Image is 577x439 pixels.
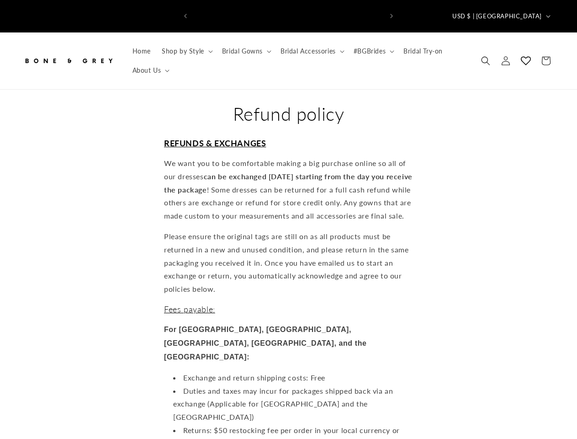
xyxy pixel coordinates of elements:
span: Shop by Style [162,47,204,55]
summary: Bridal Gowns [217,42,275,61]
a: Bridal Try-on [398,42,448,61]
span: Bridal Gowns [222,47,263,55]
p: Please ensure the original tags are still on as all products must be returned in a new and unused... [164,230,413,296]
h1: Refund policy [164,102,413,126]
li: Exchange and return shipping costs: Free [173,371,413,385]
span: Fees payable: [164,304,215,314]
summary: Shop by Style [156,42,217,61]
a: Bone and Grey Bridal [20,47,118,74]
button: USD $ | [GEOGRAPHIC_DATA] [447,7,554,25]
strong: can be exchanged [DATE] starting from the day you receive the package [164,172,413,194]
button: Next announcement [381,7,402,25]
span: Bridal Try-on [403,47,443,55]
summary: About Us [127,61,174,80]
p: We want you to be comfortable making a big purchase online so all of our dresses ! Some dresses c... [164,157,413,223]
span: Home [132,47,151,55]
span: Bridal Accessories [281,47,336,55]
li: Duties and taxes may incur for packages shipped back via an exchange (Applicable for [GEOGRAPHIC_... [173,385,413,424]
span: #BGBrides [354,47,386,55]
summary: #BGBrides [348,42,398,61]
a: Home [127,42,156,61]
img: Bone and Grey Bridal [23,51,114,71]
summary: Search [476,51,496,71]
span: USD $ | [GEOGRAPHIC_DATA] [452,12,542,21]
summary: Bridal Accessories [275,42,348,61]
button: Previous announcement [175,7,196,25]
strong: For [GEOGRAPHIC_DATA], [GEOGRAPHIC_DATA], [GEOGRAPHIC_DATA], [GEOGRAPHIC_DATA], and the [GEOGRAPH... [164,326,367,361]
span: REFUNDS & EXCHANGES [164,138,266,148]
span: About Us [132,66,161,75]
